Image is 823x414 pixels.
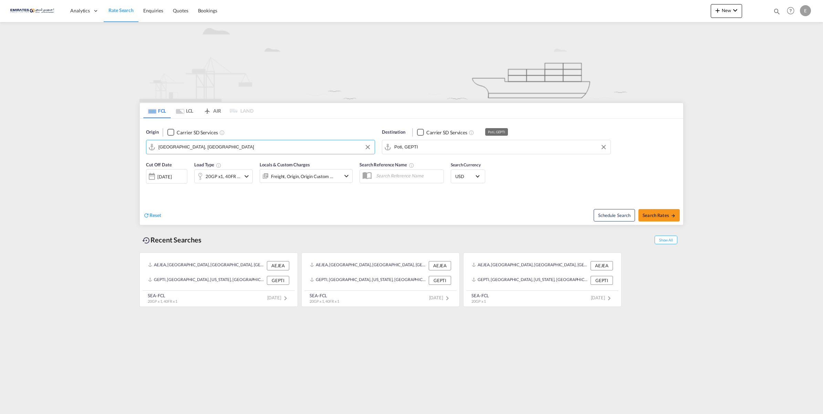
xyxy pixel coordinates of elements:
img: new-FCL.png [139,22,684,102]
div: GEPTI, Poti, Georgia, South West Asia, Asia Pacific [472,276,589,285]
div: 20GP x1 40FR x1icon-chevron-down [194,169,253,183]
md-pagination-wrapper: Use the left and right arrow keys to navigate between tabs [143,103,253,118]
span: 20GP x 1, 40FR x 1 [310,299,339,303]
md-tab-item: AIR [198,103,226,118]
input: Search Reference Name [373,170,444,181]
md-checkbox: Checkbox No Ink [417,129,467,136]
div: AEJEA [429,261,451,270]
button: Clear Input [363,142,373,152]
span: Destination [382,129,405,136]
span: New [713,8,739,13]
recent-search-card: AEJEA, [GEOGRAPHIC_DATA], [GEOGRAPHIC_DATA], [GEOGRAPHIC_DATA], [GEOGRAPHIC_DATA] AEJEAGEPTI, [GE... [301,252,460,307]
md-select: Select Currency: $ USDUnited States Dollar [455,171,481,181]
md-icon: icon-chevron-down [731,6,739,14]
span: Search Currency [451,162,481,167]
span: Analytics [70,7,90,14]
md-icon: icon-backup-restore [142,236,150,245]
md-icon: icon-refresh [143,212,149,218]
div: GEPTI [591,276,613,285]
span: Help [785,5,796,17]
div: SEA-FCL [148,292,177,299]
div: Freight Origin Origin Custom Destination Destination Custom Factory Stuffing [271,172,334,181]
div: E [800,5,811,16]
div: SEA-FCL [310,292,339,299]
div: icon-refreshReset [143,212,161,219]
div: 20GP x1 40FR x1 [206,172,241,181]
div: GEPTI, Poti, Georgia, South West Asia, Asia Pacific [148,276,265,285]
span: [DATE] [267,295,290,300]
span: [DATE] [591,295,613,300]
recent-search-card: AEJEA, [GEOGRAPHIC_DATA], [GEOGRAPHIC_DATA], [GEOGRAPHIC_DATA], [GEOGRAPHIC_DATA] AEJEAGEPTI, [GE... [139,252,298,307]
md-icon: icon-arrow-right [671,213,676,218]
div: SEA-FCL [471,292,489,299]
input: Search by Port [158,142,371,152]
input: Search by Port [394,142,607,152]
div: GEPTI [429,276,451,285]
span: Locals & Custom Charges [260,162,310,167]
md-tab-item: LCL [171,103,198,118]
div: GEPTI [267,276,289,285]
md-input-container: Poti, GEPTI [382,140,611,154]
span: Load Type [194,162,221,167]
div: AEJEA [267,261,289,270]
span: Rate Search [108,7,134,13]
span: Search Rates [643,213,676,218]
md-icon: icon-chevron-right [443,294,451,302]
div: Help [785,5,800,17]
div: Origin Checkbox No InkUnchecked: Search for CY (Container Yard) services for all selected carrier... [140,118,683,225]
div: AEJEA, Jebel Ali, United Arab Emirates, Middle East, Middle East [472,261,589,270]
md-icon: Select multiple loads to view rates [216,163,221,168]
span: [DATE] [429,295,451,300]
span: Bookings [198,8,217,13]
button: Note: By default Schedule search will only considerorigin ports, destination ports and cut off da... [594,209,635,221]
md-icon: Unchecked: Search for CY (Container Yard) services for all selected carriers.Checked : Search for... [469,130,474,135]
div: [DATE] [146,169,187,184]
div: Carrier SD Services [426,129,467,136]
recent-search-card: AEJEA, [GEOGRAPHIC_DATA], [GEOGRAPHIC_DATA], [GEOGRAPHIC_DATA], [GEOGRAPHIC_DATA] AEJEAGEPTI, [GE... [463,252,622,307]
span: Quotes [173,8,188,13]
md-icon: Your search will be saved by the below given name [409,163,414,168]
button: Clear Input [598,142,609,152]
div: Carrier SD Services [177,129,218,136]
md-icon: icon-chevron-right [281,294,290,302]
md-datepicker: Select [146,183,151,192]
button: icon-plus 400-fgNewicon-chevron-down [711,4,742,18]
span: Search Reference Name [360,162,414,167]
md-icon: icon-plus 400-fg [713,6,722,14]
div: icon-magnify [773,8,781,18]
div: GEPTI, Poti, Georgia, South West Asia, Asia Pacific [310,276,427,285]
div: AEJEA, Jebel Ali, United Arab Emirates, Middle East, Middle East [148,261,265,270]
span: Cut Off Date [146,162,172,167]
span: USD [455,173,475,179]
span: 20GP x 1, 40FR x 1 [148,299,177,303]
span: 20GP x 1 [471,299,486,303]
md-input-container: Abu Dhabi, AEAUH [146,140,375,154]
md-icon: icon-chevron-right [605,294,613,302]
md-icon: icon-chevron-down [242,172,251,180]
span: Enquiries [143,8,163,13]
md-checkbox: Checkbox No Ink [167,129,218,136]
div: Recent Searches [139,232,204,248]
div: Freight Origin Origin Custom Destination Destination Custom Factory Stuffingicon-chevron-down [260,169,353,183]
img: c67187802a5a11ec94275b5db69a26e6.png [10,3,57,19]
div: AEJEA, Jebel Ali, United Arab Emirates, Middle East, Middle East [310,261,427,270]
div: [DATE] [157,174,171,180]
div: Poti, GEPTI [488,128,505,136]
md-icon: icon-chevron-down [342,172,351,180]
span: Reset [149,212,161,218]
md-icon: icon-airplane [203,107,211,112]
md-icon: icon-magnify [773,8,781,15]
div: AEJEA [591,261,613,270]
md-tab-item: FCL [143,103,171,118]
button: Search Ratesicon-arrow-right [638,209,680,221]
span: Origin [146,129,158,136]
md-icon: Unchecked: Search for CY (Container Yard) services for all selected carriers.Checked : Search for... [219,130,225,135]
span: Show All [655,236,677,244]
